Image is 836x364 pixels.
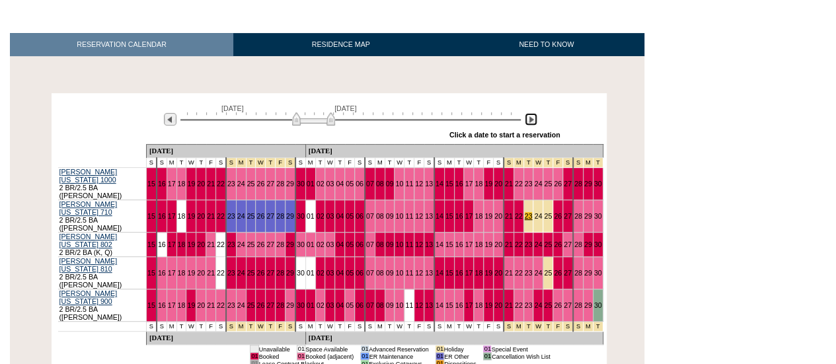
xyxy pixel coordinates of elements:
a: 19 [187,301,195,309]
a: 06 [356,212,363,220]
a: 29 [584,301,592,309]
a: 10 [395,212,403,220]
img: Previous [164,113,176,126]
a: 28 [276,240,284,248]
a: 30 [594,212,602,220]
a: 30 [297,212,305,220]
td: Christmas [533,158,543,168]
a: 29 [286,301,294,309]
a: 15 [147,269,155,277]
a: 28 [574,269,582,277]
a: 12 [415,212,423,220]
a: 15 [445,301,453,309]
a: 18 [475,212,482,220]
a: 24 [534,212,542,220]
a: 27 [266,212,274,220]
a: 30 [297,269,305,277]
a: 08 [376,240,384,248]
td: Christmas [513,158,523,168]
a: 18 [475,269,482,277]
a: 08 [376,269,384,277]
a: 22 [217,180,225,188]
a: 16 [158,212,166,220]
a: 05 [346,240,354,248]
a: 26 [256,240,264,248]
td: Thanksgiving [285,158,295,168]
a: 17 [168,212,176,220]
a: 07 [366,269,374,277]
a: 19 [187,212,195,220]
a: 08 [376,180,384,188]
a: 17 [168,180,176,188]
a: 21 [207,212,215,220]
a: NEED TO KNOW [448,33,644,56]
a: 20 [197,269,205,277]
a: 11 [405,240,413,248]
a: 07 [366,301,374,309]
a: 09 [386,301,394,309]
a: 15 [147,180,155,188]
a: 27 [564,269,572,277]
a: 20 [197,180,205,188]
a: 17 [465,269,473,277]
a: 22 [515,180,523,188]
td: S [424,158,434,168]
a: 08 [376,301,384,309]
td: Thanksgiving [246,158,256,168]
a: 25 [544,180,552,188]
a: 24 [534,240,542,248]
a: 20 [197,212,205,220]
a: 18 [178,269,186,277]
a: 10 [395,180,403,188]
a: 09 [386,212,394,220]
td: S [365,158,375,168]
a: 08 [376,212,384,220]
a: 25 [247,180,255,188]
a: 03 [326,240,334,248]
a: 15 [445,240,453,248]
a: 21 [207,301,215,309]
a: 01 [307,212,315,220]
a: 21 [505,301,513,309]
td: S [295,158,305,168]
a: 23 [227,301,235,309]
a: 13 [425,240,433,248]
a: 23 [525,180,533,188]
a: 25 [544,212,552,220]
a: 07 [366,212,374,220]
a: 19 [187,240,195,248]
a: 20 [494,212,502,220]
a: 21 [505,180,513,188]
a: 25 [544,269,552,277]
a: 18 [475,180,482,188]
a: 25 [544,240,552,248]
a: 14 [436,301,443,309]
a: 06 [356,269,363,277]
a: 23 [227,240,235,248]
div: Click a date to start a reservation [449,131,560,139]
a: 10 [395,301,403,309]
td: T [176,322,186,332]
td: W [186,158,196,168]
a: 28 [574,301,582,309]
a: 04 [336,212,344,220]
a: 03 [326,180,334,188]
img: Next [525,113,537,126]
a: 20 [197,301,205,309]
a: 26 [554,301,562,309]
a: 19 [484,212,492,220]
td: Christmas [553,158,563,168]
a: 17 [465,180,473,188]
a: 04 [336,180,344,188]
td: T [474,158,484,168]
a: 19 [484,180,492,188]
a: 27 [266,240,274,248]
a: 17 [465,212,473,220]
a: 27 [564,212,572,220]
a: 29 [584,212,592,220]
a: 16 [455,269,463,277]
a: 13 [425,180,433,188]
a: 25 [544,301,552,309]
a: 19 [484,269,492,277]
td: T [404,158,414,168]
